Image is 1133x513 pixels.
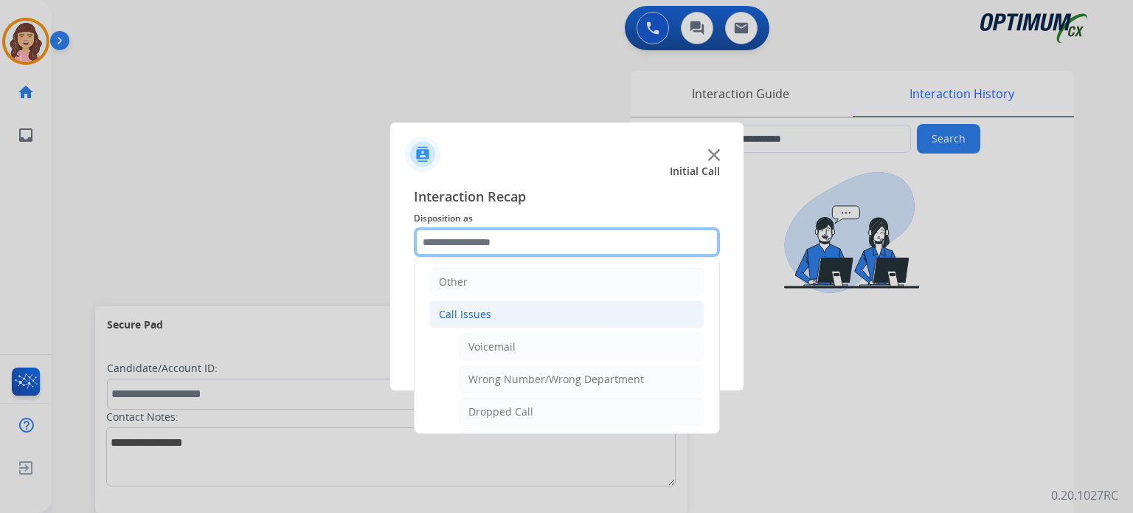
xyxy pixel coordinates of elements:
[439,275,468,289] div: Other
[670,164,720,179] span: Initial Call
[414,210,720,227] span: Disposition as
[468,404,533,419] div: Dropped Call
[1051,486,1118,504] p: 0.20.1027RC
[405,137,440,172] img: contactIcon
[468,372,644,387] div: Wrong Number/Wrong Department
[439,307,491,322] div: Call Issues
[414,186,720,210] span: Interaction Recap
[468,340,516,354] div: Voicemail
